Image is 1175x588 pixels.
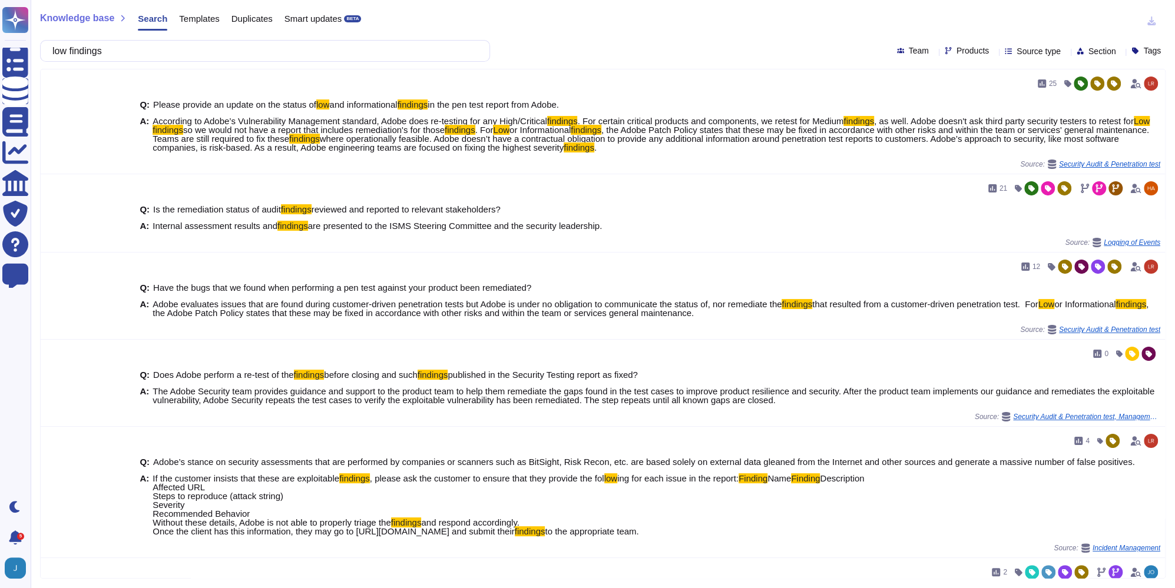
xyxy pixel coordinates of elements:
mark: Finding [791,473,820,483]
span: Does Adobe perform a re-test of the [153,370,293,380]
b: Q: [140,457,150,466]
mark: findings [398,99,428,109]
mark: findings [843,116,874,126]
b: Q: [140,283,150,292]
span: , the Adobe Patch Policy states that these may be fixed in accordance with other risks and within... [153,125,1149,144]
div: 5 [17,533,24,540]
b: Q: [140,100,150,109]
span: Incident Management [1093,544,1160,552]
span: that resulted from a customer-driven penetration test. For [812,299,1038,309]
span: reviewed and reported to relevant stakeholders? [312,204,501,214]
mark: findings [418,370,448,380]
span: Source: [1054,543,1160,553]
mark: Low [1134,116,1150,126]
mark: findings [782,299,812,309]
b: A: [140,221,149,230]
span: or Informational [1054,299,1116,309]
mark: Finding [739,473,767,483]
mark: findings [515,526,545,536]
mark: findings [547,116,578,126]
mark: low [316,99,330,109]
span: . [594,142,597,152]
mark: findings [294,370,325,380]
span: 21 [999,185,1007,192]
span: in the pen test report from Adobe. [428,99,559,109]
b: A: [140,474,149,536]
b: A: [140,117,149,152]
span: Source: [1020,160,1160,169]
span: Team [909,46,929,55]
mark: findings [391,517,422,527]
img: user [5,557,26,579]
span: , the Adobe Patch Policy states that these may be fixed in accordance with other risks and within... [153,299,1148,318]
mark: findings [564,142,594,152]
span: 2 [1003,569,1007,576]
span: . For certain critical products and components, we retest for Medium [577,116,843,126]
span: The Adobe Security team provides guidance and support to the product team to help them remediate ... [153,386,1154,405]
span: Section [1088,47,1116,55]
span: Tags [1143,46,1161,55]
span: Please provide an update on the status of [153,99,316,109]
span: , as well. Adobe doesn't ask third party security testers to retest for [874,116,1134,126]
span: . For [475,125,494,135]
b: A: [140,387,149,404]
img: user [1144,434,1158,448]
span: Security Audit & Penetration test [1059,161,1160,168]
span: Security Audit & Penetration test [1059,326,1160,333]
img: user [1144,77,1158,91]
span: 25 [1049,80,1057,87]
span: Adobe evaluates issues that are found during customer-driven penetration tests but Adobe is under... [153,299,782,309]
span: Have the bugs that we found when performing a pen test against your product been remediated? [153,283,531,293]
mark: Low [1038,299,1055,309]
span: If the customer insists that these are exploitable [153,473,339,483]
img: user [1144,181,1158,195]
span: published in the Security Testing report as fixed? [448,370,637,380]
span: Products [956,46,989,55]
span: 12 [1032,263,1040,270]
span: Source type [1017,47,1061,55]
span: Source: [1065,238,1160,247]
b: A: [140,300,149,317]
span: where operationally feasible. Adobe doesn’t have a contractual obligation to provide any addition... [153,134,1118,152]
mark: low [604,473,618,483]
span: Source: [1020,325,1160,334]
span: Logging of Events [1104,239,1160,246]
span: are presented to the ISMS Steering Committee and the security leadership. [308,221,602,231]
span: before closing and such [324,370,417,380]
span: Search [138,14,167,23]
b: Q: [140,370,150,379]
img: user [1144,260,1158,274]
span: ing for each issue in the report: [617,473,739,483]
mark: findings [281,204,312,214]
span: Name [767,473,791,483]
span: Duplicates [231,14,273,23]
mark: findings [445,125,475,135]
span: Knowledge base [40,14,114,23]
span: Smart updates [284,14,342,23]
span: so we would not have a report that includes remediation's for those [183,125,445,135]
span: 4 [1085,437,1090,444]
span: According to Adobe’s Vulnerability Management standard, Adobe does re-testing for any High/Critical [153,116,547,126]
mark: findings [339,473,370,483]
input: Search a question or template... [47,41,478,61]
span: Security Audit & Penetration test, Management of Technical Vulnerabilities [1013,413,1160,420]
span: Templates [179,14,219,23]
b: Q: [140,205,150,214]
span: Description Affected URL Steps to reproduce (attack string) Severity Recommended Behavior Without... [153,473,864,527]
mark: findings [1116,299,1146,309]
img: user [1144,565,1158,579]
span: 0 [1104,350,1108,357]
span: and informational [329,99,397,109]
span: Is the remediation status of audit [153,204,281,214]
span: and respond accordingly. Once the client has this information, they may go to [URL][DOMAIN_NAME] ... [153,517,519,536]
div: BETA [344,15,361,22]
span: , please ask the customer to ensure that they provide the fol [370,473,604,483]
span: Source: [975,412,1160,421]
mark: findings [289,134,320,144]
mark: findings [571,125,601,135]
mark: findings [277,221,308,231]
mark: Low [493,125,509,135]
span: Adobe’s stance on security assessments that are performed by companies or scanners such as BitSig... [153,457,1134,467]
span: to the appropriate team. [545,526,638,536]
button: user [2,555,34,581]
